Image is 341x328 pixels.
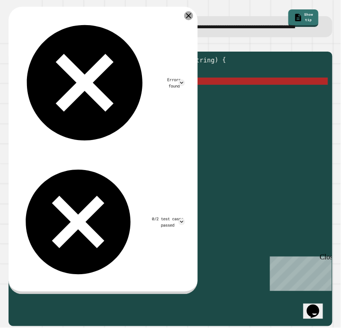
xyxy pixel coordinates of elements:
div: Chat with us now!Close [4,4,62,57]
iframe: chat widget [266,253,332,291]
iframe: chat widget [303,292,332,319]
div: Errors found [163,77,185,89]
div: 0/2 test cases passed [150,216,185,228]
a: Show tip [288,9,319,27]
